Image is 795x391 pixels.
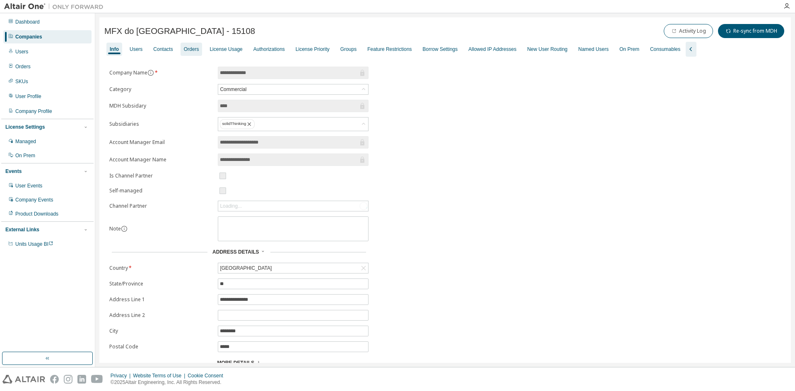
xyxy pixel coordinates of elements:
div: Events [5,168,22,175]
div: Cookie Consent [188,372,228,379]
div: Loading... [220,203,242,209]
div: New User Routing [527,46,567,53]
div: Named Users [578,46,609,53]
div: Users [130,46,142,53]
label: Subsidiaries [109,121,213,127]
img: Altair One [4,2,108,11]
div: On Prem [15,152,35,159]
img: instagram.svg [64,375,72,384]
div: Dashboard [15,19,40,25]
label: Address Line 2 [109,312,213,319]
label: Country [109,265,213,271]
div: Website Terms of Use [133,372,188,379]
div: Commercial [218,84,368,94]
label: State/Province [109,281,213,287]
div: License Settings [5,124,45,130]
div: Company Events [15,197,53,203]
label: Self-managed [109,187,213,194]
span: Address Details [212,249,259,255]
button: Activity Log [664,24,713,38]
img: linkedin.svg [77,375,86,384]
div: Company Profile [15,108,52,115]
div: On Prem [619,46,639,53]
div: Product Downloads [15,211,58,217]
div: Allowed IP Addresses [468,46,516,53]
button: Re-sync from MDH [718,24,784,38]
div: solidThinking [220,119,255,129]
div: Orders [184,46,199,53]
div: User Profile [15,93,41,100]
label: Note [109,225,121,232]
div: Privacy [111,372,133,379]
div: Authorizations [253,46,285,53]
div: SKUs [15,78,28,85]
label: Account Manager Name [109,156,213,163]
div: Consumables [650,46,680,53]
button: information [121,225,128,232]
span: More Details [217,360,254,366]
div: Borrow Settings [423,46,458,53]
label: Address Line 1 [109,296,213,303]
div: Groups [340,46,357,53]
label: City [109,328,213,334]
div: Loading... [218,201,368,211]
div: Commercial [219,85,248,94]
div: License Priority [296,46,330,53]
div: License Usage [210,46,242,53]
div: Companies [15,34,42,40]
div: Info [110,46,119,53]
div: solidThinking [218,118,368,131]
div: Orders [15,63,31,70]
button: information [147,70,154,76]
label: Channel Partner [109,203,213,209]
label: Is Channel Partner [109,173,213,179]
div: [GEOGRAPHIC_DATA] [218,263,368,273]
label: Category [109,86,213,93]
div: External Links [5,226,39,233]
div: Feature Restrictions [367,46,412,53]
span: MFX do [GEOGRAPHIC_DATA] - 15108 [104,26,255,36]
label: Company Name [109,70,213,76]
div: [GEOGRAPHIC_DATA] [219,264,273,273]
div: Managed [15,138,36,145]
label: MDH Subsidary [109,103,213,109]
label: Account Manager Email [109,139,213,146]
div: Contacts [153,46,173,53]
p: © 2025 Altair Engineering, Inc. All Rights Reserved. [111,379,228,386]
div: User Events [15,182,42,189]
img: facebook.svg [50,375,59,384]
span: Units Usage BI [15,241,53,247]
img: altair_logo.svg [2,375,45,384]
label: Postal Code [109,343,213,350]
img: youtube.svg [91,375,103,384]
div: Users [15,48,28,55]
